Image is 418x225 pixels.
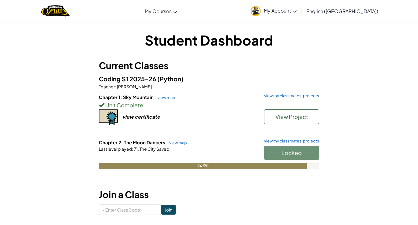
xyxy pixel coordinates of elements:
span: ! [143,101,145,109]
a: view map [166,140,187,145]
button: View Project [264,109,319,124]
h1: Student Dashboard [99,31,319,50]
a: My Courses [142,3,180,19]
span: 71. [133,146,139,152]
span: (Python) [157,75,184,83]
a: view my classmates' projects [261,139,319,143]
div: 94.5% [99,163,307,169]
span: Chapter 2: The Moon Dancers [99,139,166,145]
span: [PERSON_NAME] [116,84,152,89]
input: <Enter Class Code> [99,205,161,215]
a: view certificate [99,113,160,120]
span: Chapter 1: Sky Mountain [99,94,155,100]
span: Unit Complete [104,101,143,109]
h3: Current Classes [99,59,319,72]
a: English ([GEOGRAPHIC_DATA]) [303,3,381,19]
h3: Join a Class [99,188,319,201]
span: View Project [275,113,308,120]
a: Ozaria by CodeCombat logo [41,5,70,17]
div: view certificate [122,113,160,120]
img: avatar [251,6,261,16]
img: certificate-icon.png [99,109,118,125]
img: Home [41,5,70,17]
span: My Courses [145,8,172,14]
span: : [132,146,133,152]
input: Join [161,205,176,215]
span: Last level played [99,146,132,152]
span: Coding S1 2025-26 [99,75,157,83]
span: My Account [264,7,297,14]
span: The City Saved [139,146,169,152]
span: English ([GEOGRAPHIC_DATA]) [306,8,378,14]
a: My Account [248,1,300,20]
span: : [115,84,116,89]
a: view my classmates' projects [261,94,319,98]
span: Teacher [99,84,115,89]
a: view map [155,95,175,100]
